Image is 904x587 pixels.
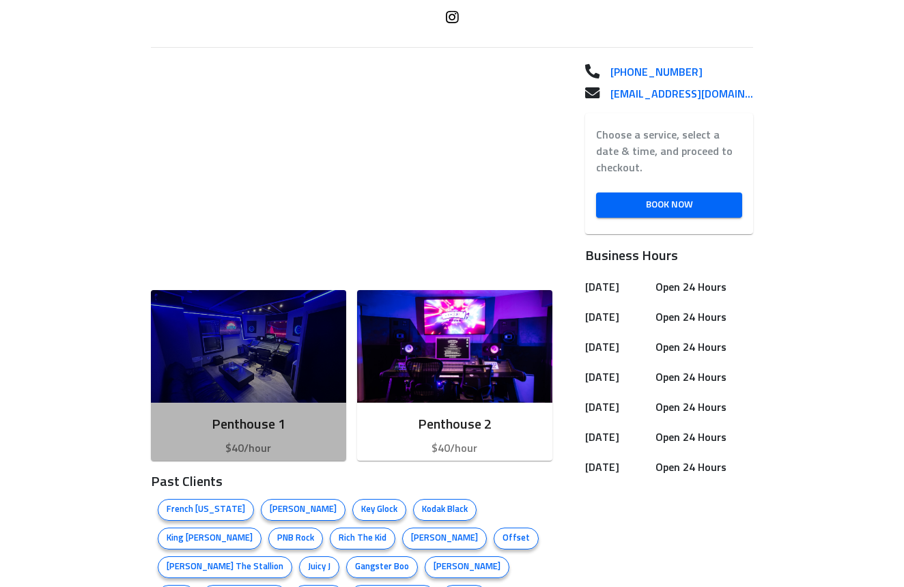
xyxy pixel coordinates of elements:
[585,398,650,417] h6: [DATE]
[596,127,742,176] label: Choose a service, select a date & time, and proceed to checkout.
[655,308,748,327] h6: Open 24 Hours
[151,290,346,403] img: Room image
[158,532,261,545] span: King [PERSON_NAME]
[353,503,406,517] span: Key Glock
[599,86,754,102] a: [EMAIL_ADDRESS][DOMAIN_NAME]
[368,414,541,435] h6: Penthouse 2
[585,458,650,477] h6: [DATE]
[357,290,552,403] img: Room image
[655,398,748,417] h6: Open 24 Hours
[368,440,541,457] p: $40/hour
[330,532,395,545] span: Rich The Kid
[262,503,345,517] span: [PERSON_NAME]
[585,278,650,297] h6: [DATE]
[655,428,748,447] h6: Open 24 Hours
[655,338,748,357] h6: Open 24 Hours
[151,290,346,461] button: Penthouse 1$40/hour
[158,503,253,517] span: French [US_STATE]
[596,192,742,218] a: Book Now
[357,290,552,461] button: Penthouse 2$40/hour
[494,532,538,545] span: Offset
[414,503,476,517] span: Kodak Black
[158,560,292,574] span: [PERSON_NAME] The Stallion
[607,197,731,214] span: Book Now
[269,532,322,545] span: PNB Rock
[162,414,335,435] h6: Penthouse 1
[585,245,753,267] h6: Business Hours
[347,560,417,574] span: Gangster Boo
[300,560,339,574] span: Juicy J
[585,308,650,327] h6: [DATE]
[585,368,650,387] h6: [DATE]
[403,532,486,545] span: [PERSON_NAME]
[585,428,650,447] h6: [DATE]
[655,278,748,297] h6: Open 24 Hours
[151,472,552,492] h3: Past Clients
[599,64,754,81] a: [PHONE_NUMBER]
[655,458,748,477] h6: Open 24 Hours
[655,368,748,387] h6: Open 24 Hours
[162,440,335,457] p: $40/hour
[425,560,509,574] span: [PERSON_NAME]
[585,338,650,357] h6: [DATE]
